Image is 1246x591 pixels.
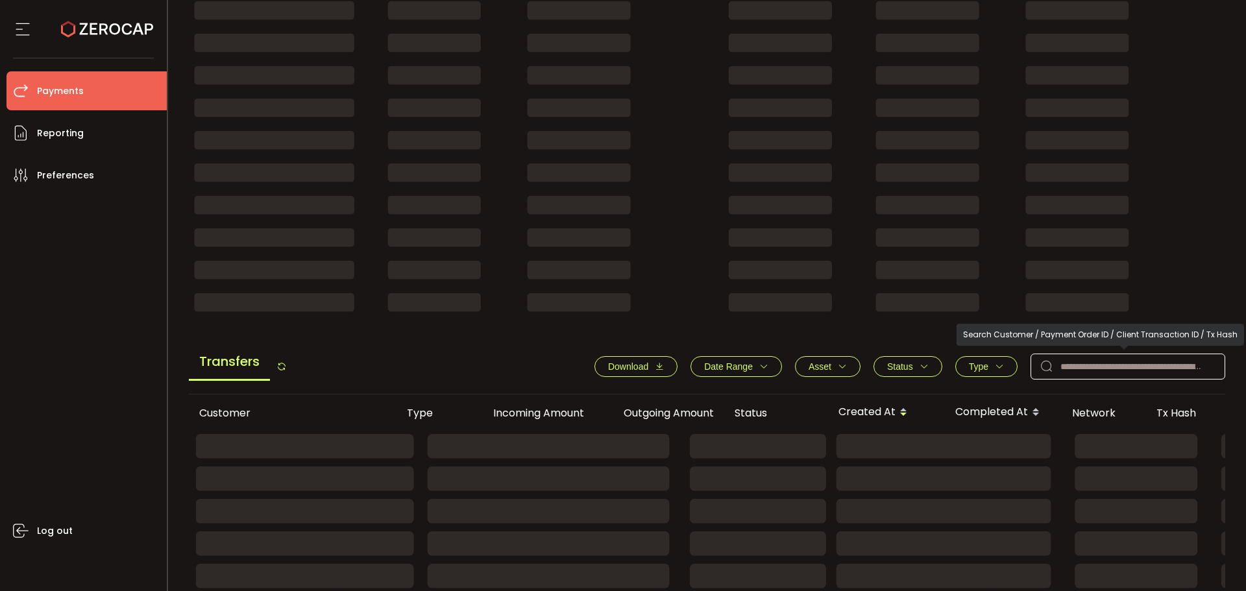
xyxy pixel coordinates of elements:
span: Reporting [37,124,84,143]
button: Date Range [690,356,782,377]
div: Incoming Amount [465,405,594,420]
span: Asset [809,361,831,372]
button: Download [594,356,678,377]
div: Network [1062,405,1146,420]
span: Date Range [704,361,753,372]
span: Preferences [37,166,94,185]
div: Outgoing Amount [594,405,724,420]
span: Download [608,361,648,372]
button: Status [873,356,942,377]
div: Completed At [945,402,1062,424]
div: Status [724,405,828,420]
div: Customer [189,405,397,420]
div: Type [397,405,465,420]
span: Transfers [189,344,270,381]
span: Type [969,361,988,372]
button: Type [955,356,1018,377]
span: Log out [37,522,73,540]
span: Status [887,361,913,372]
div: Created At [828,402,945,424]
span: Payments [37,82,84,101]
button: Asset [795,356,861,377]
div: Search Customer / Payment Order ID / Client Transaction ID / Tx Hash [957,324,1244,346]
iframe: Chat Widget [1181,529,1246,591]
